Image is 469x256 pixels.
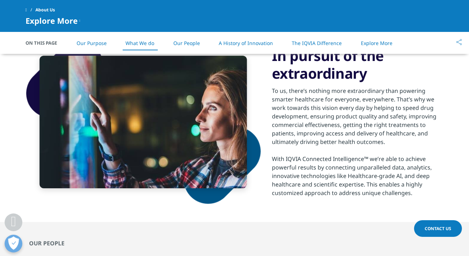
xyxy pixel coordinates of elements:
[125,40,154,46] a: What We do
[272,47,444,82] h3: In pursuit of the extraordinary
[292,40,342,46] a: The IQVIA Difference
[35,4,55,16] span: About Us
[26,40,261,205] img: shape-1.png
[77,40,107,46] a: Our Purpose
[272,155,444,197] div: With IQVIA Connected Intelligence™ we’re able to achieve powerful results by connecting unparalle...
[219,40,273,46] a: A History of Innovation
[272,87,444,146] div: To us, there’s nothing more extraordinary than powering smarter healthcare for everyone, everywhe...
[414,220,462,237] a: Contact Us
[361,40,392,46] a: Explore More
[26,39,65,46] span: On This Page
[26,16,78,25] span: Explore More
[425,226,451,232] span: Contact Us
[173,40,200,46] a: Our People
[29,240,440,247] h2: OUR PEOPLE
[5,235,22,252] button: Open Preferences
